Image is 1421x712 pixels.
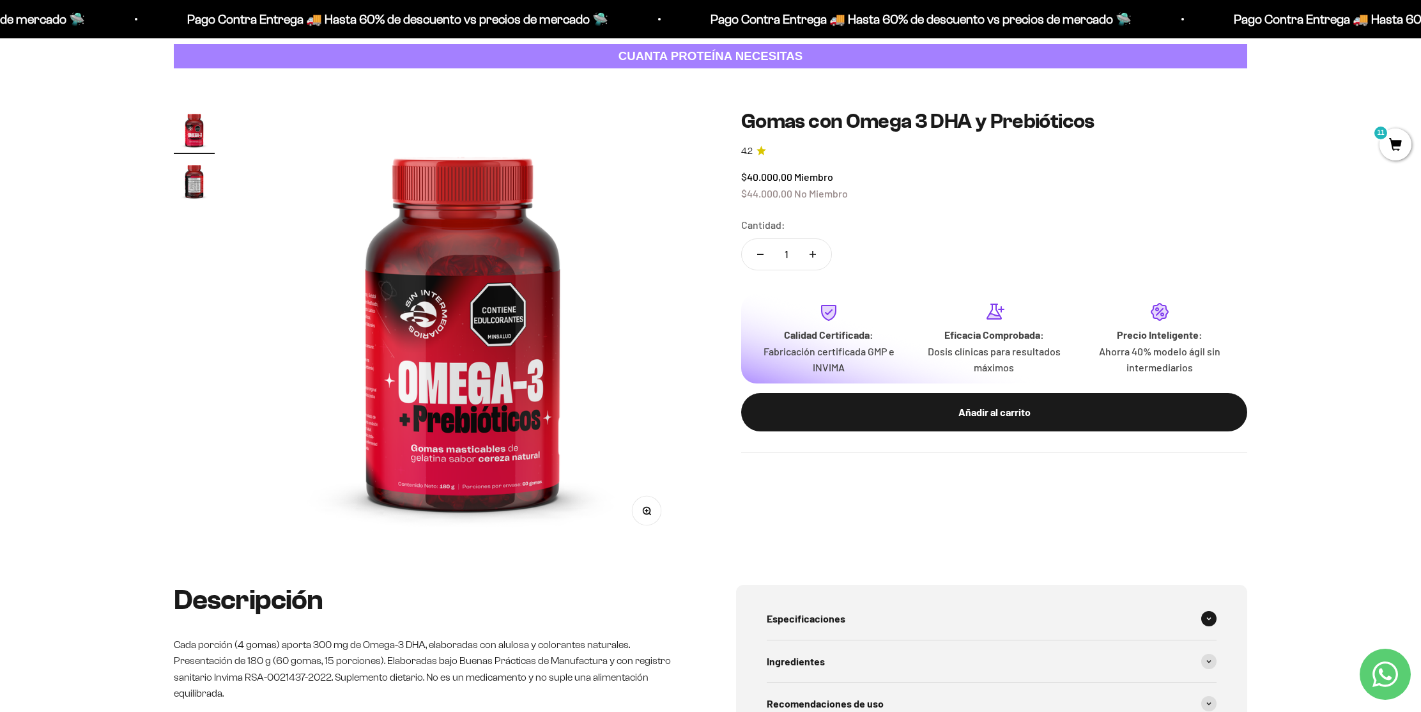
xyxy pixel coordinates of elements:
[174,160,215,205] button: Ir al artículo 2
[944,329,1044,341] strong: Eficacia Comprobada:
[245,109,680,544] img: Gomas con Omega 3 DHA y Prebióticos
[794,171,833,183] span: Miembro
[1379,139,1411,153] a: 11
[174,585,685,615] h2: Descripción
[741,393,1247,431] button: Añadir al carrito
[174,109,215,154] button: Ir al artículo 1
[618,49,803,63] strong: CUANTA PROTEÍNA NECESITAS
[741,187,792,199] span: $44.000,00
[741,144,753,159] span: 4.2
[741,171,792,183] span: $40.000,00
[922,343,1067,376] p: Dosis clínicas para resultados máximos
[794,239,831,270] button: Aumentar cantidad
[696,9,1117,29] p: Pago Contra Entrega 🚚 Hasta 60% de descuento vs precios de mercado 🛸
[741,109,1247,134] h1: Gomas con Omega 3 DHA y Prebióticos
[784,329,873,341] strong: Calidad Certificada:
[1373,125,1388,141] mark: 11
[767,640,1217,683] summary: Ingredientes
[767,653,825,670] span: Ingredientes
[742,239,779,270] button: Reducir cantidad
[1087,343,1232,376] p: Ahorra 40% modelo ágil sin intermediarios
[757,343,902,376] p: Fabricación certificada GMP e INVIMA
[173,9,594,29] p: Pago Contra Entrega 🚚 Hasta 60% de descuento vs precios de mercado 🛸
[174,109,215,150] img: Gomas con Omega 3 DHA y Prebióticos
[174,44,1247,69] a: CUANTA PROTEÍNA NECESITAS
[741,217,785,233] label: Cantidad:
[767,695,884,712] span: Recomendaciones de uso
[767,404,1222,421] div: Añadir al carrito
[174,637,685,702] p: Cada porción (4 gomas) aporta 300 mg de Omega-3 DHA, elaboradas con alulosa y colorantes naturale...
[741,144,1247,159] a: 4.24.2 de 5.0 estrellas
[794,187,848,199] span: No Miembro
[767,610,845,627] span: Especificaciones
[767,598,1217,640] summary: Especificaciones
[1117,329,1202,341] strong: Precio Inteligente:
[174,160,215,201] img: Gomas con Omega 3 DHA y Prebióticos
